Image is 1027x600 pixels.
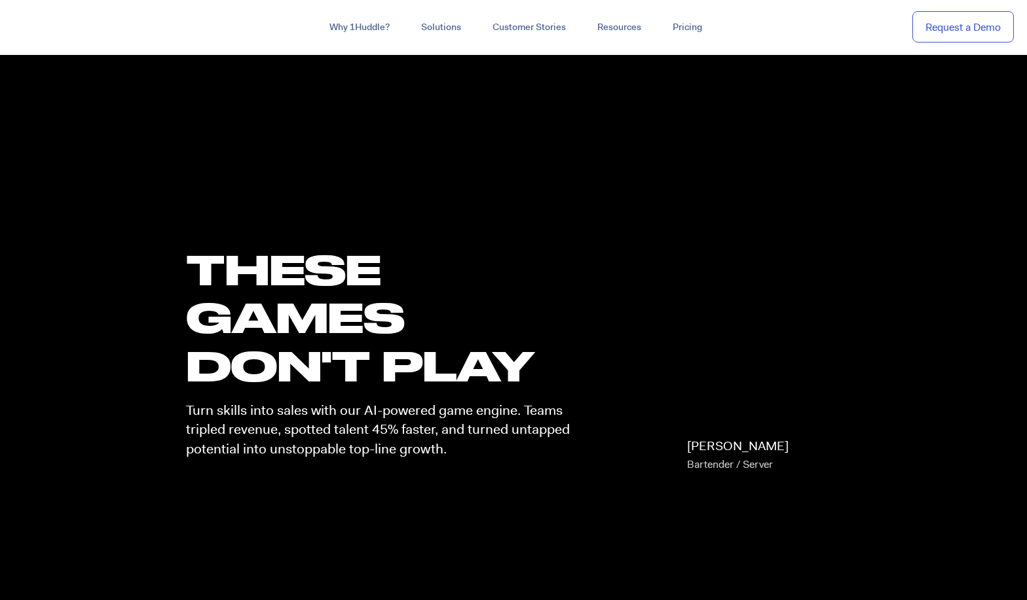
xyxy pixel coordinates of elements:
[582,16,657,39] a: Resources
[477,16,582,39] a: Customer Stories
[13,14,107,39] img: ...
[687,437,789,474] p: [PERSON_NAME]
[687,457,773,471] span: Bartender / Server
[405,16,477,39] a: Solutions
[912,11,1014,43] a: Request a Demo
[186,401,582,459] p: Turn skills into sales with our AI-powered game engine. Teams tripled revenue, spotted talent 45%...
[186,245,582,389] h1: these GAMES DON'T PLAY
[657,16,718,39] a: Pricing
[314,16,405,39] a: Why 1Huddle?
